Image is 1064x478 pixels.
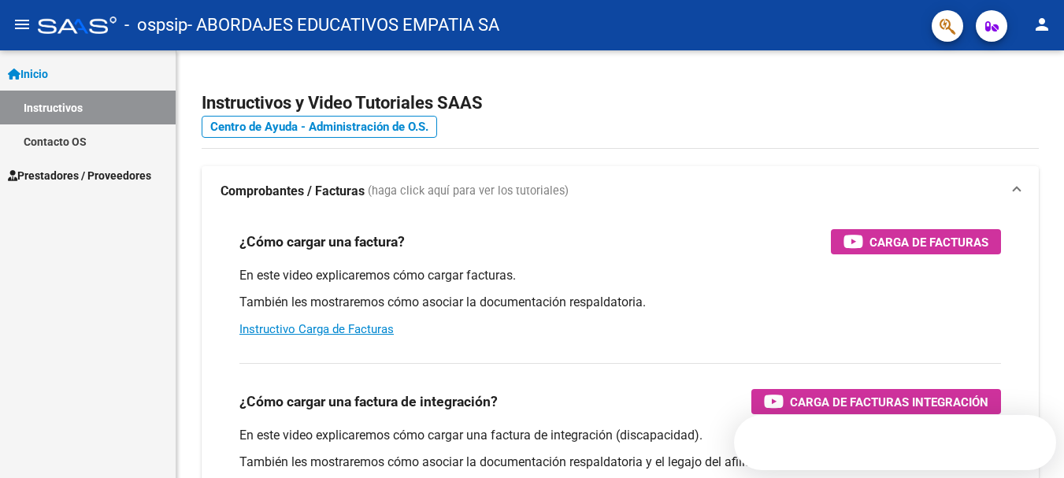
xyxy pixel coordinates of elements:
[239,231,405,253] h3: ¿Cómo cargar una factura?
[1032,15,1051,34] mat-icon: person
[124,8,187,43] span: - ospsip
[202,166,1039,217] mat-expansion-panel-header: Comprobantes / Facturas (haga click aquí para ver los tutoriales)
[239,294,1001,311] p: También les mostraremos cómo asociar la documentación respaldatoria.
[8,167,151,184] span: Prestadores / Proveedores
[239,322,394,336] a: Instructivo Carga de Facturas
[202,116,437,138] a: Centro de Ayuda - Administración de O.S.
[239,427,1001,444] p: En este video explicaremos cómo cargar una factura de integración (discapacidad).
[239,267,1001,284] p: En este video explicaremos cómo cargar facturas.
[8,65,48,83] span: Inicio
[790,392,988,412] span: Carga de Facturas Integración
[869,232,988,252] span: Carga de Facturas
[13,15,32,34] mat-icon: menu
[831,229,1001,254] button: Carga de Facturas
[751,389,1001,414] button: Carga de Facturas Integración
[239,454,1001,471] p: También les mostraremos cómo asociar la documentación respaldatoria y el legajo del afiliado.
[202,88,1039,118] h2: Instructivos y Video Tutoriales SAAS
[1010,424,1048,462] iframe: Intercom live chat
[734,415,1056,470] iframe: Intercom live chat discovery launcher
[368,183,569,200] span: (haga click aquí para ver los tutoriales)
[187,8,499,43] span: - ABORDAJES EDUCATIVOS EMPATIA SA
[221,183,365,200] strong: Comprobantes / Facturas
[239,391,498,413] h3: ¿Cómo cargar una factura de integración?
